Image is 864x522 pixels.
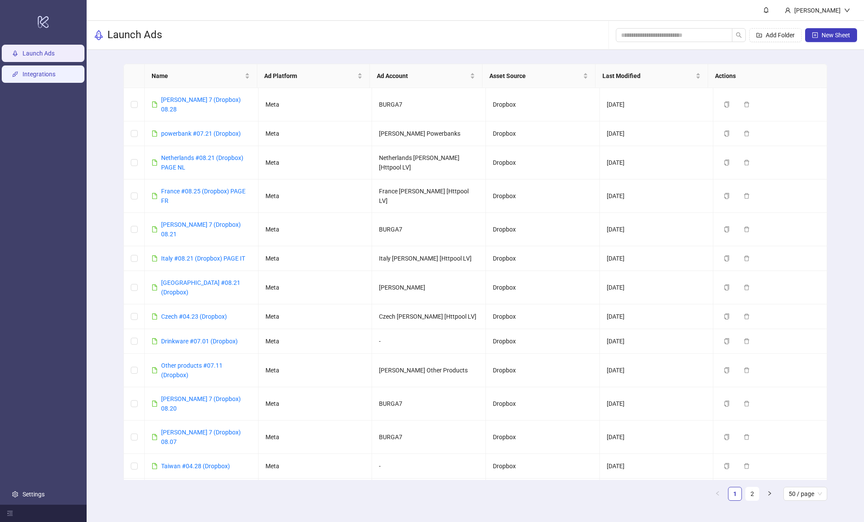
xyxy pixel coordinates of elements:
[259,121,372,146] td: Meta
[805,28,857,42] button: New Sheet
[600,304,714,329] td: [DATE]
[486,454,600,479] td: Dropbox
[724,463,730,469] span: copy
[791,6,844,15] div: [PERSON_NAME]
[486,246,600,271] td: Dropbox
[372,354,486,387] td: [PERSON_NAME] Other Products
[152,463,158,469] span: file
[161,188,246,204] a: France #08.25 (Dropbox) PAGE FR
[756,32,762,38] span: folder-add
[600,329,714,354] td: [DATE]
[161,338,238,345] a: Drinkware #07.01 (Dropbox)
[600,271,714,304] td: [DATE]
[744,101,750,108] span: delete
[372,421,486,454] td: BURGA7
[161,96,241,113] a: [PERSON_NAME] 7 (Dropbox) 08.28
[161,130,241,137] a: powerbank #07.21 (Dropbox)
[744,193,750,199] span: delete
[145,64,257,88] th: Name
[736,32,742,38] span: search
[744,226,750,232] span: delete
[600,421,714,454] td: [DATE]
[23,491,45,498] a: Settings
[486,146,600,179] td: Dropbox
[161,221,241,238] a: [PERSON_NAME] 7 (Dropbox) 08.21
[724,338,730,344] span: copy
[745,487,759,501] li: 2
[372,213,486,246] td: BURGA7
[602,71,694,81] span: Last Modified
[482,64,595,88] th: Asset Source
[763,487,777,501] li: Next Page
[259,88,372,121] td: Meta
[152,130,158,137] span: file
[23,50,55,57] a: Launch Ads
[372,304,486,329] td: Czech [PERSON_NAME] [Httpool LV]
[486,213,600,246] td: Dropbox
[372,387,486,421] td: BURGA7
[724,401,730,407] span: copy
[372,88,486,121] td: BURGA7
[724,101,730,108] span: copy
[600,387,714,421] td: [DATE]
[372,271,486,304] td: [PERSON_NAME]
[152,338,158,344] span: file
[161,313,227,320] a: Czech #04.23 (Dropbox)
[161,362,223,378] a: Other products #07.11 (Dropbox)
[785,7,791,13] span: user
[152,71,243,81] span: Name
[161,429,241,445] a: [PERSON_NAME] 7 (Dropbox) 08.07
[724,367,730,373] span: copy
[744,130,750,137] span: delete
[152,101,158,108] span: file
[724,313,730,320] span: copy
[724,284,730,290] span: copy
[372,179,486,213] td: France [PERSON_NAME] [Httpool LV]
[844,7,850,13] span: down
[744,338,750,344] span: delete
[161,154,243,171] a: Netherlands #08.21 (Dropbox) PAGE NL
[708,64,821,88] th: Actions
[259,387,372,421] td: Meta
[789,487,822,500] span: 50 / page
[595,64,708,88] th: Last Modified
[812,32,818,38] span: plus-square
[486,304,600,329] td: Dropbox
[259,479,372,503] td: Meta
[372,121,486,146] td: [PERSON_NAME] Powerbanks
[486,329,600,354] td: Dropbox
[486,421,600,454] td: Dropbox
[152,313,158,320] span: file
[257,64,370,88] th: Ad Platform
[161,395,241,412] a: [PERSON_NAME] 7 (Dropbox) 08.20
[766,32,795,39] span: Add Folder
[711,487,725,501] button: left
[724,255,730,261] span: copy
[161,255,245,262] a: Italy #08.21 (Dropbox) PAGE IT
[600,354,714,387] td: [DATE]
[264,71,356,81] span: Ad Platform
[822,32,850,39] span: New Sheet
[259,304,372,329] td: Meta
[259,354,372,387] td: Meta
[152,367,158,373] span: file
[152,255,158,261] span: file
[152,434,158,440] span: file
[728,487,742,501] li: 1
[744,160,750,166] span: delete
[259,146,372,179] td: Meta
[600,479,714,503] td: [DATE]
[372,454,486,479] td: -
[600,213,714,246] td: [DATE]
[746,487,759,500] a: 2
[161,279,240,296] a: [GEOGRAPHIC_DATA] #08.21 (Dropbox)
[372,246,486,271] td: Italy [PERSON_NAME] [Httpool LV]
[600,246,714,271] td: [DATE]
[744,367,750,373] span: delete
[372,479,486,503] td: [PERSON_NAME]
[600,454,714,479] td: [DATE]
[152,226,158,232] span: file
[486,88,600,121] td: Dropbox
[486,479,600,503] td: Dropbox
[152,401,158,407] span: file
